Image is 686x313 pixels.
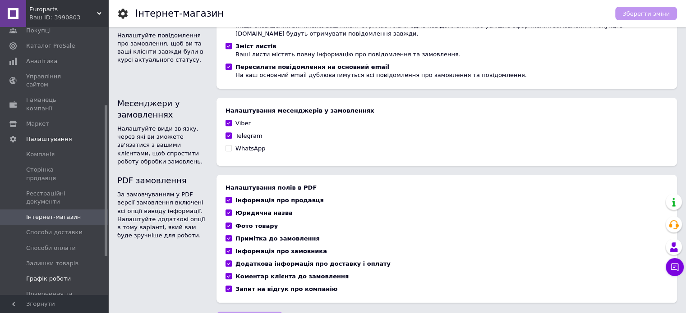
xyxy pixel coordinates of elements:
b: Інформація про продавця [235,197,324,204]
span: Аналітика [26,57,57,65]
button: Чат з покупцем [666,258,684,276]
b: Додаткова інформація про доставку і оплату [235,260,391,267]
div: Telegram [235,132,262,140]
b: Фото товару [235,222,278,229]
b: Запит на відгук про компанію [235,286,337,292]
span: Гаманець компанії [26,96,83,112]
b: Примітка до замовлення [235,235,320,242]
span: Способи оплати [26,244,76,252]
b: Інформація про замовника [235,248,327,254]
span: Реєстраційні документи [26,190,83,206]
div: Месенджери у замовленнях [117,98,207,120]
b: Пересилати повідомлення на основний email [235,64,389,70]
span: Управління сайтом [26,73,83,89]
span: Маркет [26,120,49,128]
span: Повернення та гарантія [26,290,83,306]
div: Налаштування месенджерів у замовленнях [226,107,668,115]
span: Покупці [26,27,51,35]
div: Налаштування полів в PDF [226,184,668,192]
span: Способи доставки [26,228,83,236]
span: Налаштування [26,135,72,143]
span: Каталог ProSale [26,42,75,50]
span: Залишки товарів [26,259,78,268]
span: Сторінка продавця [26,166,83,182]
div: Ваші листи містять повну інформацію про повідомлення та замовлення. [235,50,460,59]
div: На ваш основний email дублюватимуться всі повідомлення про замовлення та повідомлення. [235,71,527,79]
b: Юридична назва [235,209,293,216]
div: Якщо сповіщення вимкнено, ваш клієнт отримає тільки одне повідомлення про успішне оформлення замо... [235,22,668,38]
b: Коментар клієнта до замовлення [235,273,349,280]
span: Інтернет-магазин [26,213,81,221]
div: Ваш ID: 3990803 [29,14,108,22]
span: Europarts [29,5,97,14]
h1: Інтернет-магазин [135,8,224,19]
div: PDF замовлення [117,175,207,186]
div: Viber [235,119,251,127]
b: Зміст листів [235,43,276,50]
div: За замовчуванням у PDF версії замовлення включені всі опції виводу інформації. Налаштуйте додатко... [117,191,207,240]
div: Налаштуйте повідомлення про замовлення, щоб ви та ваші клієнти завжди були в курсі актуального ст... [117,32,207,64]
span: Графік роботи [26,275,71,283]
div: Налаштуйте види зв'язку, через які ви зможете зв'язатися з вашими клієнтами, щоб спростити роботу... [117,125,207,166]
div: WhatsApp [235,145,265,153]
span: Компанія [26,150,55,159]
